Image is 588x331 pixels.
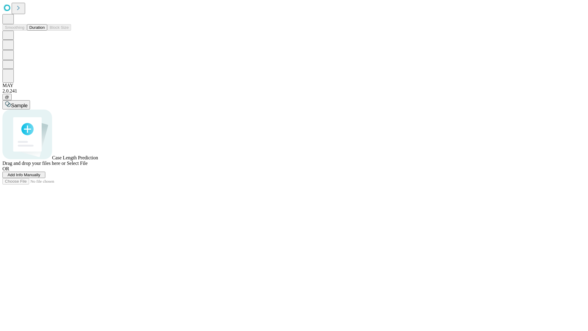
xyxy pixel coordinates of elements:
[2,161,66,166] span: Drag and drop your files here or
[67,161,88,166] span: Select File
[2,88,586,94] div: 2.0.241
[2,172,45,178] button: Add Info Manually
[2,83,586,88] div: MAY
[2,94,12,100] button: @
[2,166,9,171] span: OR
[52,155,98,160] span: Case Length Prediction
[11,103,28,108] span: Sample
[47,24,71,31] button: Block Size
[2,24,27,31] button: Smoothing
[2,100,30,109] button: Sample
[27,24,47,31] button: Duration
[8,173,40,177] span: Add Info Manually
[5,95,9,99] span: @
